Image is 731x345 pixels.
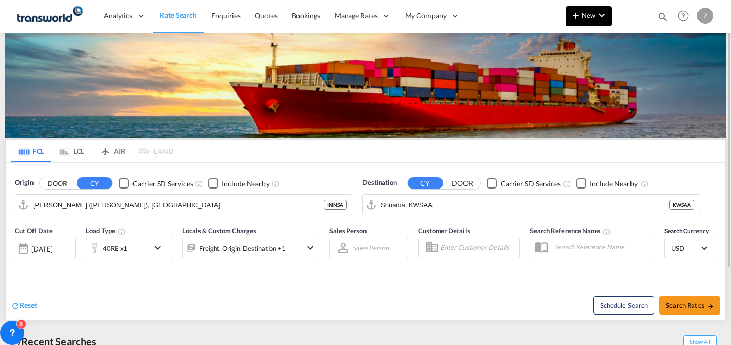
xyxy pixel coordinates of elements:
md-icon: Unchecked: Ignores neighbouring ports when fetching rates.Checked : Includes neighbouring ports w... [272,180,280,188]
div: Carrier SD Services [501,179,561,189]
md-tab-item: AIR [92,140,132,162]
div: [DATE] [15,238,76,259]
div: Carrier SD Services [132,179,193,189]
md-tab-item: LCL [51,140,92,162]
div: icon-refreshReset [11,300,37,311]
div: KWSAA [669,200,694,210]
md-pagination-wrapper: Use the left and right arrow keys to navigate between tabs [11,140,173,162]
span: Destination [362,178,397,188]
button: DOOR [40,178,75,190]
div: Help [675,7,697,25]
span: USD [671,244,700,253]
span: Origin [15,178,33,188]
md-select: Sales Person [351,240,390,255]
span: Reset [20,301,37,309]
span: Search Rates [666,301,714,309]
span: Quotes [255,11,277,20]
md-icon: icon-magnify [657,11,669,22]
md-checkbox: Checkbox No Ink [208,178,270,189]
span: Search Currency [664,227,709,235]
md-icon: icon-refresh [11,301,20,310]
div: 40RE x1icon-chevron-down [86,238,172,258]
span: My Company [405,11,447,21]
md-icon: icon-airplane [99,145,111,153]
span: Cut Off Date [15,227,53,235]
div: Freight Origin Destination Factory Stuffing [199,241,286,256]
md-select: Select Currency: $ USDUnited States Dollar [670,241,710,256]
div: INNSA [324,200,347,210]
span: Search Reference Name [530,227,611,235]
div: [DATE] [31,244,52,254]
img: LCL+%26+FCL+BACKGROUND.png [5,33,726,138]
md-checkbox: Checkbox No Ink [119,178,193,189]
div: Z [697,8,713,24]
input: Enter Customer Details [440,240,516,256]
span: Customer Details [418,227,470,235]
input: Search by Port [33,197,324,212]
input: Search by Port [381,197,669,212]
input: Search Reference Name [549,239,654,255]
md-icon: icon-chevron-down [152,242,169,254]
md-icon: icon-arrow-right [707,303,714,310]
button: Note: By default Schedule search will only considerorigin ports, destination ports and cut off da... [593,296,654,315]
span: Help [675,7,692,24]
md-checkbox: Checkbox No Ink [576,178,638,189]
div: icon-magnify [657,11,669,26]
button: icon-plus 400-fgNewicon-chevron-down [566,6,612,26]
div: 40RE x1 [103,241,127,256]
md-icon: icon-information-outline [118,228,126,236]
div: Include Nearby [590,179,638,189]
span: Enquiries [211,11,241,20]
span: Analytics [104,11,132,21]
img: 1a84b2306ded11f09c1219774cd0a0fe.png [15,5,84,27]
button: CY [408,177,443,189]
button: CY [77,177,112,189]
md-input-container: Shuaiba, KWSAA [363,195,700,215]
span: Bookings [292,11,320,20]
md-tab-item: FCL [11,140,51,162]
div: Include Nearby [222,179,270,189]
div: Origin DOOR CY Checkbox No InkUnchecked: Search for CY (Container Yard) services for all selected... [6,163,725,320]
md-icon: Unchecked: Search for CY (Container Yard) services for all selected carriers.Checked : Search for... [563,180,571,188]
span: Rate Search [160,11,197,19]
span: Sales Person [329,227,367,235]
button: Search Ratesicon-arrow-right [659,296,720,315]
md-icon: Unchecked: Search for CY (Container Yard) services for all selected carriers.Checked : Search for... [195,180,203,188]
span: Load Type [86,227,126,235]
md-input-container: Jawaharlal Nehru (Nhava Sheva), INNSA [15,195,352,215]
span: New [570,11,608,19]
button: DOOR [445,178,480,190]
md-datepicker: Select [15,258,22,272]
span: Manage Rates [335,11,378,21]
md-icon: icon-chevron-down [595,9,608,21]
md-icon: icon-chevron-down [304,242,316,254]
md-checkbox: Checkbox No Ink [487,178,561,189]
div: Freight Origin Destination Factory Stuffingicon-chevron-down [182,238,319,258]
md-icon: icon-plus 400-fg [570,9,582,21]
span: Locals & Custom Charges [182,227,256,235]
md-icon: Your search will be saved by the below given name [603,228,611,236]
md-icon: Unchecked: Ignores neighbouring ports when fetching rates.Checked : Includes neighbouring ports w... [641,180,649,188]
